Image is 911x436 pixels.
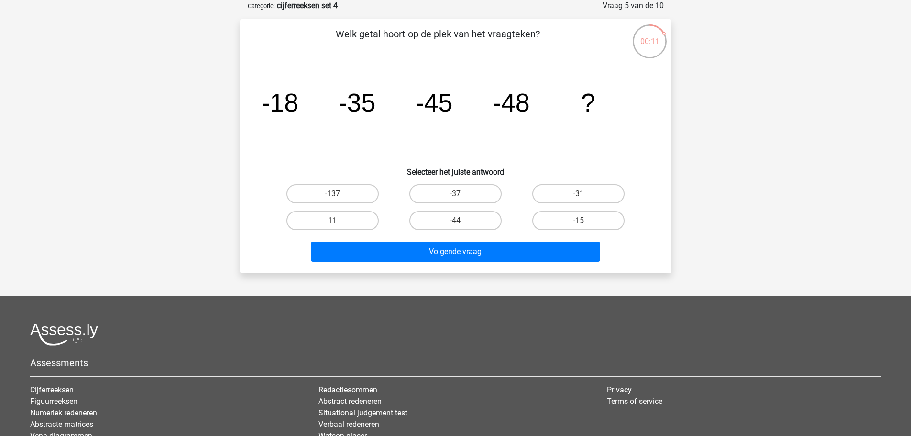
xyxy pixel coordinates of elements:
[248,2,275,10] small: Categorie:
[255,160,656,177] h6: Selecteer het juiste antwoord
[607,385,632,394] a: Privacy
[261,88,298,117] tspan: -18
[311,242,600,262] button: Volgende vraag
[318,385,377,394] a: Redactiesommen
[318,420,379,429] a: Verbaal redeneren
[532,184,625,203] label: -31
[30,357,881,369] h5: Assessments
[338,88,375,117] tspan: -35
[493,88,530,117] tspan: -48
[409,211,502,230] label: -44
[409,184,502,203] label: -37
[532,211,625,230] label: -15
[277,1,338,10] strong: cijferreeksen set 4
[607,397,662,406] a: Terms of service
[30,323,98,346] img: Assessly logo
[318,408,407,417] a: Situational judgement test
[286,184,379,203] label: -137
[30,408,97,417] a: Numeriek redeneren
[255,27,620,56] p: Welk getal hoort op de plek van het vraagteken?
[30,397,77,406] a: Figuurreeksen
[30,420,93,429] a: Abstracte matrices
[632,23,668,47] div: 00:11
[581,88,595,117] tspan: ?
[286,211,379,230] label: 11
[30,385,74,394] a: Cijferreeksen
[318,397,382,406] a: Abstract redeneren
[415,88,452,117] tspan: -45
